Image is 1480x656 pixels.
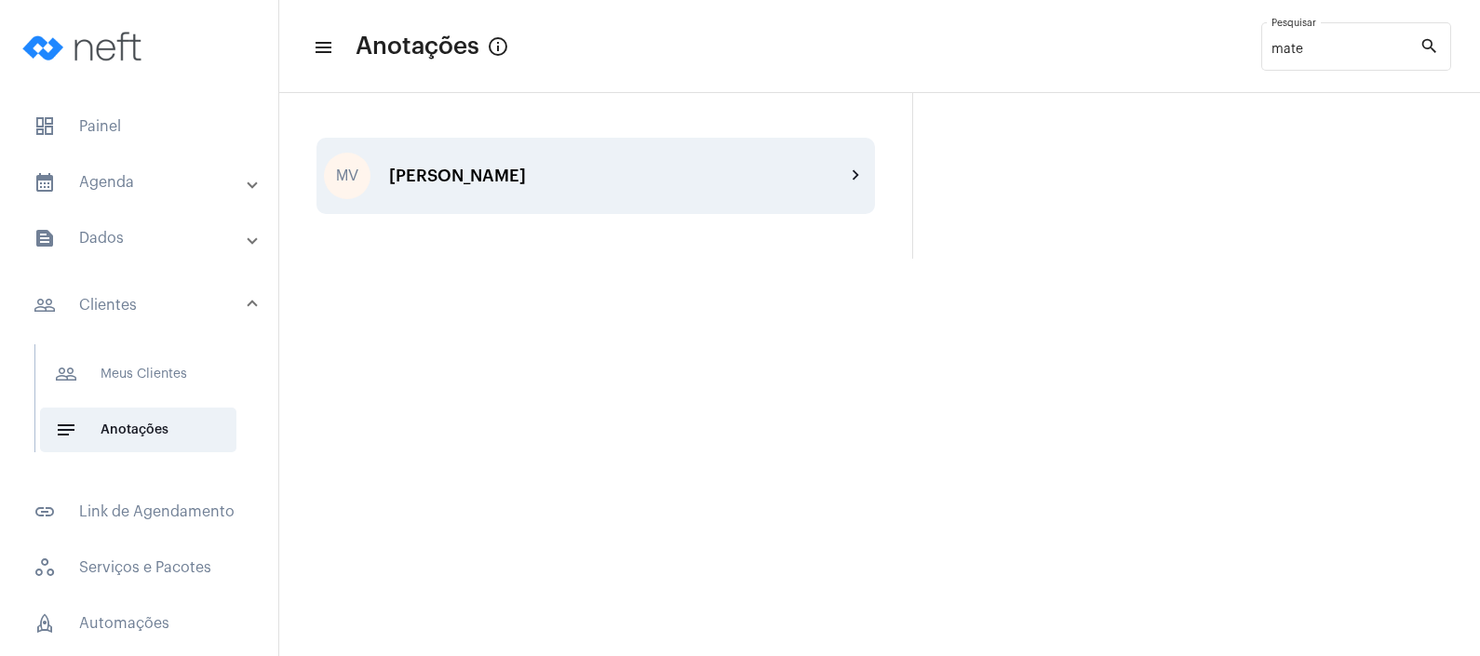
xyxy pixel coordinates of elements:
[34,171,56,194] mat-icon: sidenav icon
[19,601,260,646] span: Automações
[11,335,278,478] div: sidenav iconClientes
[34,501,56,523] mat-icon: sidenav icon
[34,294,56,316] mat-icon: sidenav icon
[15,9,155,84] img: logo-neft-novo-2.png
[34,227,249,249] mat-panel-title: Dados
[389,167,845,185] div: [PERSON_NAME]
[19,545,260,590] span: Serviços e Pacotes
[11,216,278,261] mat-expansion-panel-header: sidenav iconDados
[356,32,479,61] span: Anotações
[34,227,56,249] mat-icon: sidenav icon
[40,352,236,396] span: Meus Clientes
[34,115,56,138] span: sidenav icon
[11,160,278,205] mat-expansion-panel-header: sidenav iconAgenda
[487,35,509,58] mat-icon: info_outlined
[313,36,331,59] mat-icon: sidenav icon
[55,419,77,441] mat-icon: sidenav icon
[40,408,236,452] span: Anotações
[34,294,249,316] mat-panel-title: Clientes
[11,275,278,335] mat-expansion-panel-header: sidenav iconClientes
[19,489,260,534] span: Link de Agendamento
[1419,35,1442,58] mat-icon: search
[1271,43,1419,58] input: Pesquisar
[324,153,370,199] div: MV
[34,171,249,194] mat-panel-title: Agenda
[34,556,56,579] span: sidenav icon
[845,165,868,187] mat-icon: chevron_right
[55,363,77,385] mat-icon: sidenav icon
[19,104,260,149] span: Painel
[34,612,56,635] span: sidenav icon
